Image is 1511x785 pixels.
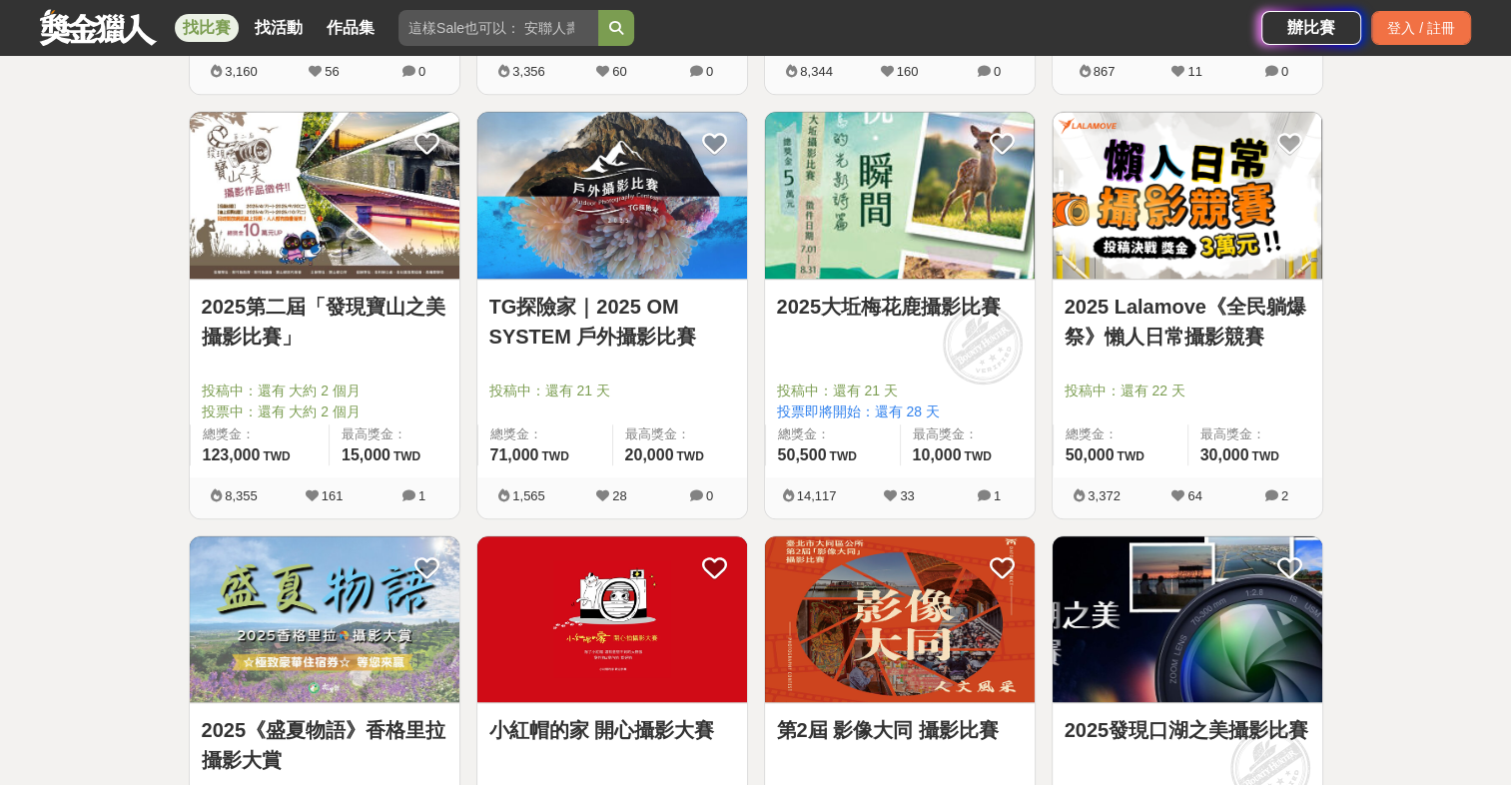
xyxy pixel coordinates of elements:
span: 160 [897,64,919,79]
span: TWD [1251,449,1278,463]
span: TWD [541,449,568,463]
span: 投票即將開始：還有 28 天 [777,401,1023,422]
span: 14,117 [797,488,837,503]
a: Cover Image [765,536,1035,704]
span: 1,565 [512,488,545,503]
span: 123,000 [203,446,261,463]
span: 投稿中：還有 21 天 [489,381,735,401]
a: Cover Image [765,112,1035,280]
span: TWD [1117,449,1143,463]
span: 總獎金： [203,424,317,444]
span: 33 [900,488,914,503]
span: 投稿中：還有 22 天 [1065,381,1310,401]
span: 3,160 [225,64,258,79]
img: Cover Image [477,112,747,279]
span: TWD [676,449,703,463]
a: Cover Image [190,112,459,280]
span: 最高獎金： [1200,424,1310,444]
a: TG探險家｜2025 OM SYSTEM 戶外攝影比賽 [489,292,735,352]
span: 最高獎金： [913,424,1023,444]
span: 15,000 [342,446,390,463]
span: 投稿中：還有 21 天 [777,381,1023,401]
span: 總獎金： [778,424,888,444]
span: 161 [322,488,344,503]
img: Cover Image [765,536,1035,703]
span: 50,500 [778,446,827,463]
a: 2025大坵梅花鹿攝影比賽 [777,292,1023,322]
a: 2025《盛夏物語》香格里拉攝影大賞 [202,715,447,775]
a: Cover Image [1053,536,1322,704]
a: 找比賽 [175,14,239,42]
span: 0 [1281,64,1288,79]
a: Cover Image [1053,112,1322,280]
a: 2025發現口湖之美攝影比賽 [1065,715,1310,745]
a: 辦比賽 [1261,11,1361,45]
span: 0 [994,64,1001,79]
a: 2025 Lalamove《全民躺爆祭》懶人日常攝影競賽 [1065,292,1310,352]
span: 2 [1281,488,1288,503]
img: Cover Image [1053,112,1322,279]
span: 0 [706,488,713,503]
a: Cover Image [190,536,459,704]
span: 60 [612,64,626,79]
span: TWD [263,449,290,463]
span: 71,000 [490,446,539,463]
a: 找活動 [247,14,311,42]
span: 56 [325,64,339,79]
div: 登入 / 註冊 [1371,11,1471,45]
span: 50,000 [1066,446,1115,463]
span: 0 [418,64,425,79]
span: 投稿中：還有 大約 2 個月 [202,381,447,401]
span: TWD [829,449,856,463]
span: 1 [994,488,1001,503]
a: 作品集 [319,14,382,42]
span: 3,372 [1088,488,1121,503]
span: 30,000 [1200,446,1249,463]
img: Cover Image [1053,536,1322,703]
img: Cover Image [477,536,747,703]
span: 64 [1187,488,1201,503]
span: 8,344 [800,64,833,79]
a: 2025第二屆「發現寶山之美攝影比賽」 [202,292,447,352]
span: 0 [706,64,713,79]
a: Cover Image [477,536,747,704]
img: Cover Image [190,536,459,703]
a: 小紅帽的家 開心攝影大賽 [489,715,735,745]
span: TWD [393,449,420,463]
span: 8,355 [225,488,258,503]
img: Cover Image [190,112,459,279]
span: 20,000 [625,446,674,463]
span: 最高獎金： [625,424,735,444]
span: 3,356 [512,64,545,79]
span: 投票中：還有 大約 2 個月 [202,401,447,422]
span: 11 [1187,64,1201,79]
span: 總獎金： [1066,424,1175,444]
span: 867 [1094,64,1116,79]
img: Cover Image [765,112,1035,279]
span: 最高獎金： [342,424,447,444]
input: 這樣Sale也可以： 安聯人壽創意銷售法募集 [398,10,598,46]
a: 第2屆 影像大同 攝影比賽 [777,715,1023,745]
span: 28 [612,488,626,503]
span: 10,000 [913,446,962,463]
span: 總獎金： [490,424,600,444]
span: TWD [964,449,991,463]
a: Cover Image [477,112,747,280]
span: 1 [418,488,425,503]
